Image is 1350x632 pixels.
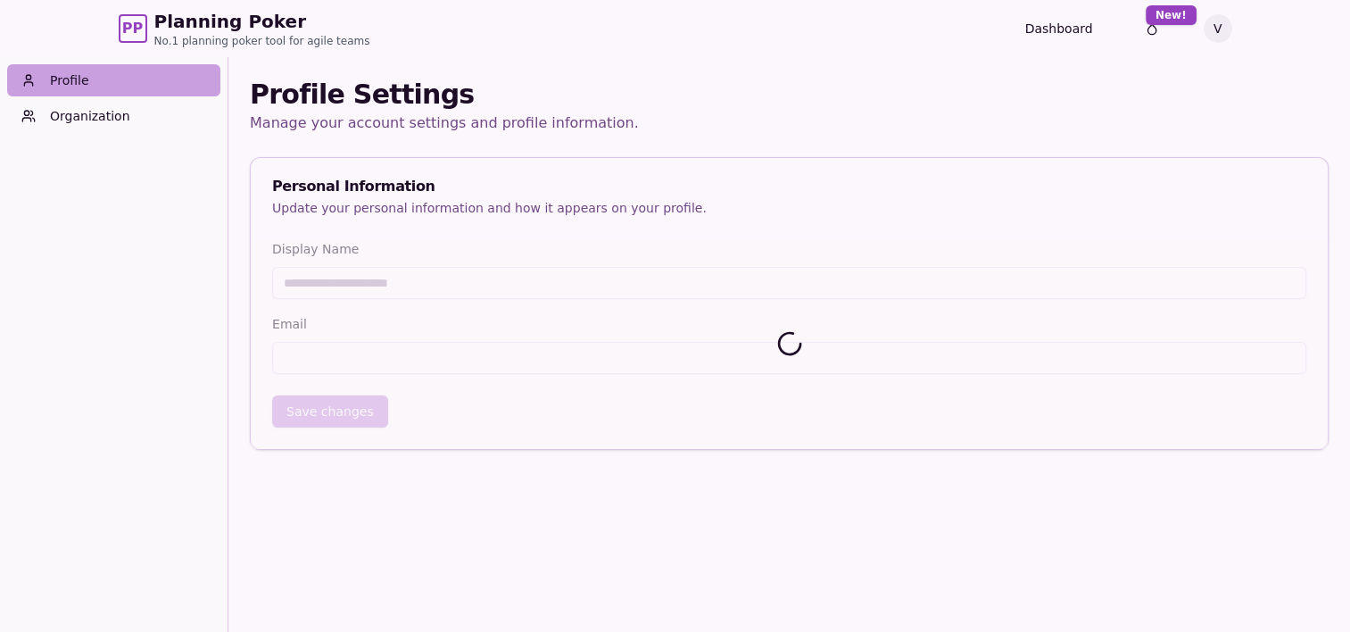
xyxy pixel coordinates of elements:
div: Personal Information [272,179,1306,194]
a: PPPlanning PokerNo.1 planning poker tool for agile teams [119,9,370,48]
div: New! [1146,5,1197,25]
button: New! [1136,12,1168,45]
span: PP [122,18,143,39]
a: Organization [7,100,220,132]
div: Update your personal information and how it appears on your profile. [272,199,1306,217]
a: Profile [7,64,220,96]
a: Dashboard [1025,20,1093,37]
h1: Profile Settings [250,79,1329,111]
span: No.1 planning poker tool for agile teams [154,34,370,48]
p: Manage your account settings and profile information. [250,111,1329,136]
span: Planning Poker [154,9,370,34]
button: V [1204,14,1232,43]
